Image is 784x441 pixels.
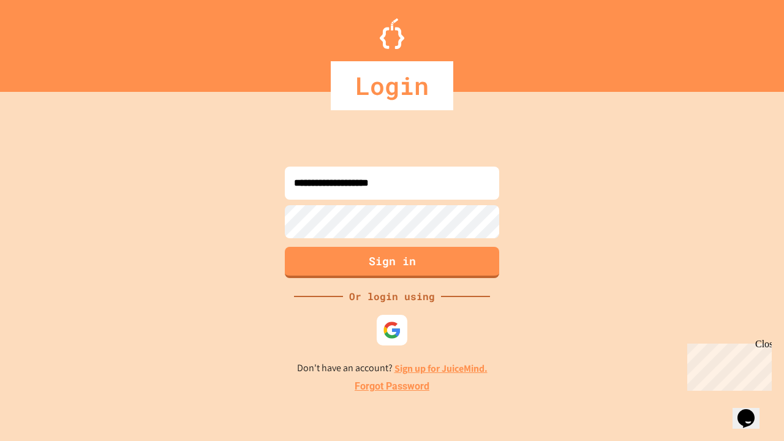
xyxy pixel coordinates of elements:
button: Sign in [285,247,499,278]
iframe: chat widget [682,339,772,391]
iframe: chat widget [733,392,772,429]
a: Sign up for JuiceMind. [394,362,488,375]
div: Or login using [343,289,441,304]
img: Logo.svg [380,18,404,49]
div: Login [331,61,453,110]
div: Chat with us now!Close [5,5,85,78]
a: Forgot Password [355,379,429,394]
img: google-icon.svg [383,321,401,339]
p: Don't have an account? [297,361,488,376]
